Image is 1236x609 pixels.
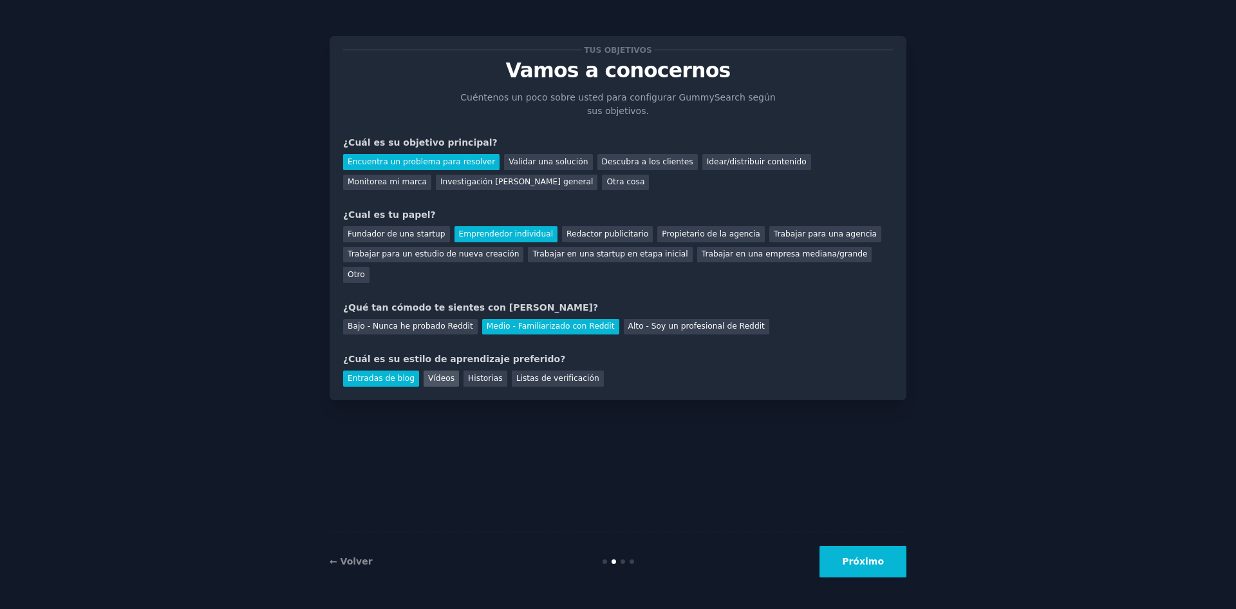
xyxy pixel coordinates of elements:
font: Otro [348,270,365,279]
font: Fundador de una startup [348,229,445,238]
font: Emprendedor individual [459,229,553,238]
font: Validar una solución [509,157,588,166]
font: Otra cosa [606,177,644,186]
font: Trabajar para un estudio de nueva creación [348,249,519,258]
font: ¿Cuál es su estilo de aprendizaje preferido? [343,354,565,364]
font: Listas de verificación [516,374,599,383]
font: Redactor publicitario [566,229,648,238]
font: Trabajar en una empresa mediana/grande [702,249,868,258]
font: Cuéntenos un poco sobre usted para configurar GummySearch según sus objetivos. [460,92,776,116]
font: Encuentra un problema para resolver [348,157,495,166]
font: Tus objetivos [584,46,651,55]
font: ¿Cual es tu papel? [343,209,436,220]
font: Bajo - Nunca he probado Reddit [348,322,473,331]
font: Idear/distribuir contenido [707,157,807,166]
font: Monitorea mi marca [348,177,427,186]
font: Trabajar para una agencia [774,229,877,238]
font: Vídeos [428,374,454,383]
font: ¿Cuál es su objetivo principal? [343,137,498,148]
font: Historias [468,374,503,383]
font: ¿Qué tan cómodo te sientes con [PERSON_NAME]? [343,302,598,313]
font: Vamos a conocernos [506,59,731,82]
font: Entradas de blog [348,374,415,383]
font: Medio - Familiarizado con Reddit [487,322,615,331]
a: ← Volver [330,556,373,566]
font: Próximo [842,556,884,566]
font: Alto - Soy un profesional de Reddit [628,322,765,331]
button: Próximo [819,546,906,577]
font: Investigación [PERSON_NAME] general [440,177,594,186]
font: Propietario de la agencia [662,229,760,238]
font: Trabajar en una startup en etapa inicial [532,249,688,258]
font: Descubra a los clientes [602,157,693,166]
